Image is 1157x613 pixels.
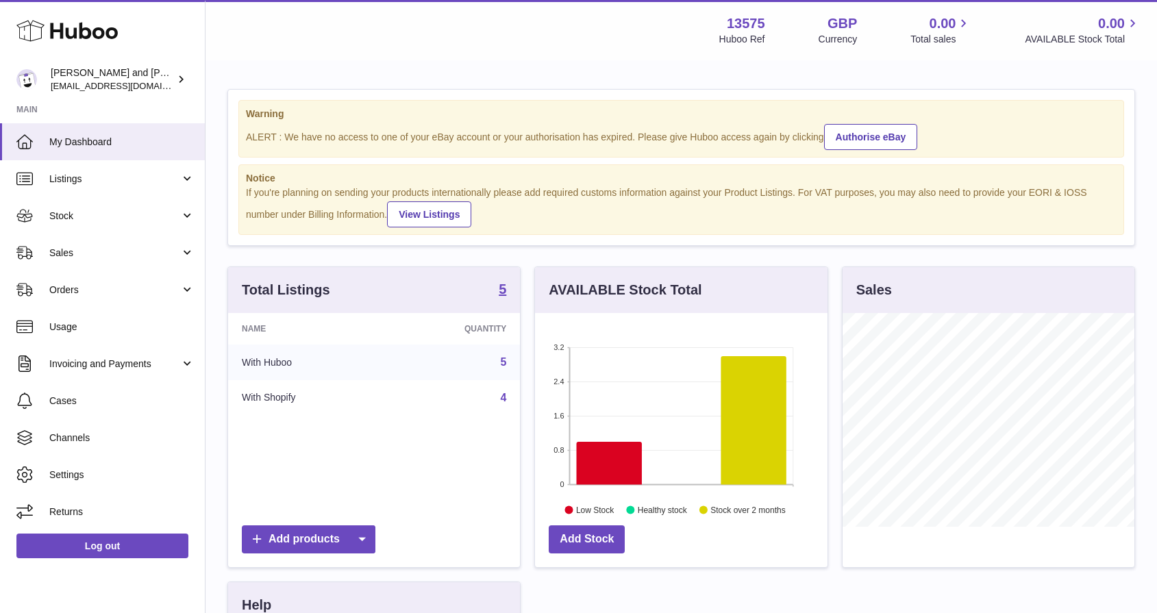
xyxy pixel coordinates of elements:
[228,345,386,380] td: With Huboo
[51,66,174,92] div: [PERSON_NAME] and [PERSON_NAME]
[242,281,330,299] h3: Total Listings
[554,446,564,454] text: 0.8
[49,210,180,223] span: Stock
[387,201,471,227] a: View Listings
[49,358,180,371] span: Invoicing and Payments
[711,505,786,515] text: Stock over 2 months
[49,136,195,149] span: My Dashboard
[1098,14,1125,33] span: 0.00
[554,377,564,386] text: 2.4
[246,108,1117,121] strong: Warning
[1025,33,1141,46] span: AVAILABLE Stock Total
[856,281,892,299] h3: Sales
[49,247,180,260] span: Sales
[499,282,506,296] strong: 5
[49,431,195,445] span: Channels
[16,69,37,90] img: hello@montgomeryandevelyn.com
[49,284,180,297] span: Orders
[386,313,520,345] th: Quantity
[549,525,625,553] a: Add Stock
[554,412,564,420] text: 1.6
[51,80,201,91] span: [EMAIL_ADDRESS][DOMAIN_NAME]
[549,281,701,299] h3: AVAILABLE Stock Total
[500,356,506,368] a: 5
[246,186,1117,227] div: If you're planning on sending your products internationally please add required customs informati...
[499,282,506,299] a: 5
[500,392,506,403] a: 4
[228,313,386,345] th: Name
[910,33,971,46] span: Total sales
[242,525,375,553] a: Add products
[638,505,688,515] text: Healthy stock
[727,14,765,33] strong: 13575
[828,14,857,33] strong: GBP
[246,122,1117,150] div: ALERT : We have no access to one of your eBay account or your authorisation has expired. Please g...
[1025,14,1141,46] a: 0.00 AVAILABLE Stock Total
[819,33,858,46] div: Currency
[49,173,180,186] span: Listings
[16,534,188,558] a: Log out
[930,14,956,33] span: 0.00
[49,505,195,518] span: Returns
[49,395,195,408] span: Cases
[824,124,918,150] a: Authorise eBay
[554,343,564,351] text: 3.2
[49,321,195,334] span: Usage
[228,380,386,416] td: With Shopify
[719,33,765,46] div: Huboo Ref
[246,172,1117,185] strong: Notice
[910,14,971,46] a: 0.00 Total sales
[560,480,564,488] text: 0
[49,468,195,481] span: Settings
[576,505,614,515] text: Low Stock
